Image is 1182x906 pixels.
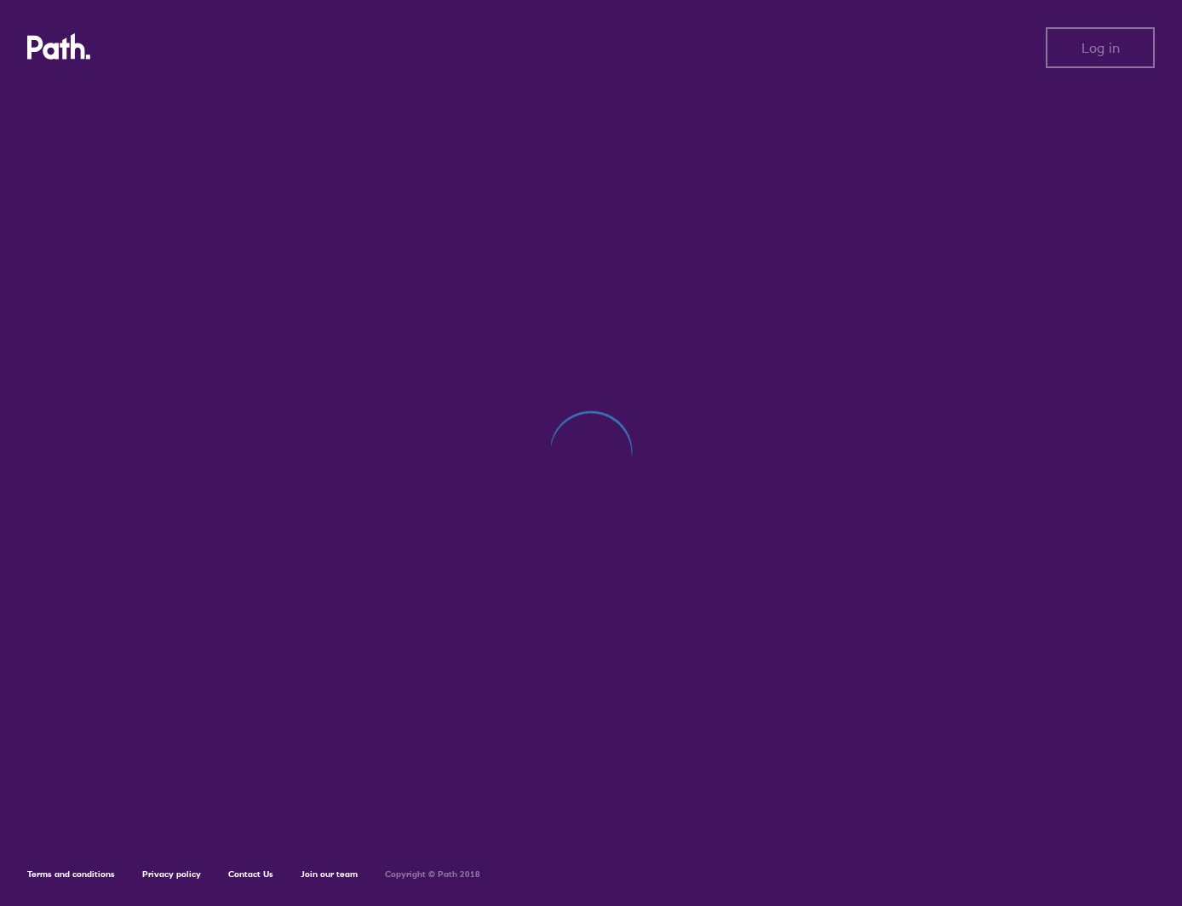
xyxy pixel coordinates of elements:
[27,869,115,880] a: Terms and conditions
[301,869,358,880] a: Join our team
[228,869,273,880] a: Contact Us
[1082,40,1120,55] span: Log in
[142,869,201,880] a: Privacy policy
[1046,27,1155,68] button: Log in
[385,869,480,880] h6: Copyright © Path 2018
